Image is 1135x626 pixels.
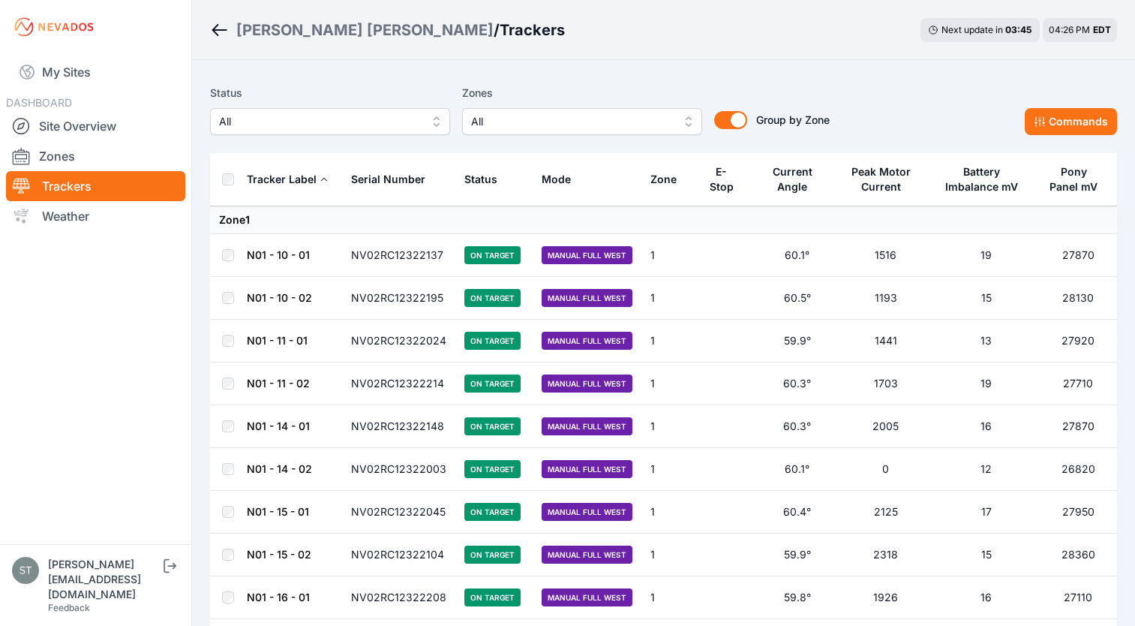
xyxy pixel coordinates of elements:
[247,334,308,347] a: N01 - 11 - 01
[6,201,185,231] a: Weather
[342,534,455,576] td: NV02RC12322104
[342,234,455,277] td: NV02RC12322137
[247,377,310,390] a: N01 - 11 - 02
[933,576,1040,619] td: 16
[247,462,312,475] a: N01 - 14 - 02
[247,291,312,304] a: N01 - 10 - 02
[542,460,632,478] span: Manual Full West
[464,246,521,264] span: On Target
[1040,491,1118,534] td: 27950
[342,576,455,619] td: NV02RC12322208
[756,363,839,405] td: 60.3°
[1005,24,1032,36] div: 03 : 45
[641,448,698,491] td: 1
[933,405,1040,448] td: 16
[942,164,1021,194] div: Battery Imbalance mV
[839,534,933,576] td: 2318
[542,375,632,393] span: Manual Full West
[342,448,455,491] td: NV02RC12322003
[210,11,565,50] nav: Breadcrumb
[210,84,450,102] label: Status
[247,248,310,261] a: N01 - 10 - 01
[542,588,632,606] span: Manual Full West
[351,172,425,187] div: Serial Number
[542,172,571,187] div: Mode
[219,113,420,131] span: All
[641,234,698,277] td: 1
[1040,234,1118,277] td: 27870
[641,534,698,576] td: 1
[464,503,521,521] span: On Target
[839,234,933,277] td: 1516
[542,289,632,307] span: Manual Full West
[464,417,521,435] span: On Target
[542,246,632,264] span: Manual Full West
[848,154,924,205] button: Peak Motor Current
[342,320,455,363] td: NV02RC12322024
[933,448,1040,491] td: 12
[236,20,494,41] a: [PERSON_NAME] [PERSON_NAME]
[542,417,632,435] span: Manual Full West
[756,405,839,448] td: 60.3°
[848,164,915,194] div: Peak Motor Current
[247,548,311,561] a: N01 - 15 - 02
[641,363,698,405] td: 1
[641,576,698,619] td: 1
[839,576,933,619] td: 1926
[933,234,1040,277] td: 19
[494,20,500,41] span: /
[707,164,737,194] div: E-Stop
[839,277,933,320] td: 1193
[351,161,437,197] button: Serial Number
[756,320,839,363] td: 59.9°
[933,534,1040,576] td: 15
[641,405,698,448] td: 1
[247,591,310,603] a: N01 - 16 - 01
[933,363,1040,405] td: 19
[500,20,565,41] h3: Trackers
[48,602,90,613] a: Feedback
[464,332,521,350] span: On Target
[462,84,702,102] label: Zones
[6,54,185,90] a: My Sites
[464,172,497,187] div: Status
[641,277,698,320] td: 1
[247,505,309,518] a: N01 - 15 - 01
[933,320,1040,363] td: 13
[1040,405,1118,448] td: 27870
[342,277,455,320] td: NV02RC12322195
[542,546,632,564] span: Manual Full West
[247,161,329,197] button: Tracker Label
[756,534,839,576] td: 59.9°
[464,460,521,478] span: On Target
[756,234,839,277] td: 60.1°
[462,108,702,135] button: All
[933,491,1040,534] td: 17
[1093,24,1111,35] span: EDT
[756,448,839,491] td: 60.1°
[1040,363,1118,405] td: 27710
[839,363,933,405] td: 1703
[1040,534,1118,576] td: 28360
[707,154,747,205] button: E-Stop
[839,491,933,534] td: 2125
[342,491,455,534] td: NV02RC12322045
[210,206,1117,234] td: Zone 1
[756,576,839,619] td: 59.8°
[1040,576,1118,619] td: 27110
[765,164,820,194] div: Current Angle
[6,171,185,201] a: Trackers
[1040,277,1118,320] td: 28130
[342,363,455,405] td: NV02RC12322214
[542,161,583,197] button: Mode
[342,405,455,448] td: NV02RC12322148
[464,588,521,606] span: On Target
[650,172,677,187] div: Zone
[247,420,310,432] a: N01 - 14 - 01
[933,277,1040,320] td: 15
[756,277,839,320] td: 60.5°
[756,113,830,126] span: Group by Zone
[1025,108,1117,135] button: Commands
[12,15,96,39] img: Nevados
